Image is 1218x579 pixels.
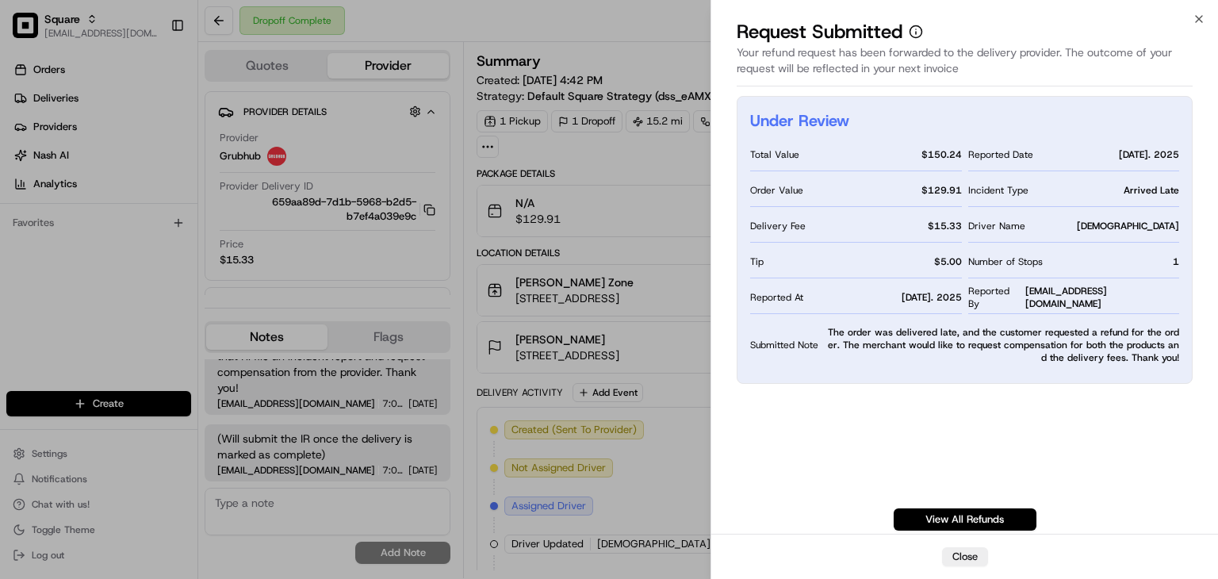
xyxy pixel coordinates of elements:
[968,184,1028,197] span: Incident Type
[737,19,902,44] p: Request Submitted
[41,102,262,119] input: Clear
[16,151,44,180] img: 1736555255976-a54dd68f-1ca7-489b-9aae-adbdc363a1c4
[1119,148,1179,161] span: [DATE]. 2025
[902,291,962,304] span: [DATE]. 2025
[150,230,255,246] span: API Documentation
[54,167,201,180] div: We're available if you need us!
[825,326,1179,364] span: The order was delivered late, and the customer requested a refund for the order. The merchant wou...
[16,63,289,89] p: Welcome 👋
[968,148,1033,161] span: Reported Date
[54,151,260,167] div: Start new chat
[1025,285,1179,310] span: [EMAIL_ADDRESS][DOMAIN_NAME]
[921,148,962,161] span: $ 150.24
[737,44,1193,86] div: Your refund request has been forwarded to the delivery provider. The outcome of your request will...
[750,220,806,232] span: Delivery Fee
[750,184,803,197] span: Order Value
[1173,255,1179,268] span: 1
[10,224,128,252] a: 📗Knowledge Base
[894,508,1036,531] a: View All Refunds
[750,339,818,351] span: Submitted Note
[750,109,849,132] h2: Under Review
[270,156,289,175] button: Start new chat
[921,184,962,197] span: $ 129.91
[750,291,803,304] span: Reported At
[928,220,962,232] span: $ 15.33
[1077,220,1179,232] span: [DEMOGRAPHIC_DATA]
[16,232,29,244] div: 📗
[158,269,192,281] span: Pylon
[934,255,962,268] span: $ 5.00
[112,268,192,281] a: Powered byPylon
[1124,184,1179,197] span: Arrived Late
[128,224,261,252] a: 💻API Documentation
[16,16,48,48] img: Nash
[968,285,1022,310] span: Reported By
[942,547,988,566] button: Close
[32,230,121,246] span: Knowledge Base
[968,220,1025,232] span: Driver Name
[968,255,1043,268] span: Number of Stops
[750,255,764,268] span: Tip
[134,232,147,244] div: 💻
[750,148,799,161] span: Total Value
